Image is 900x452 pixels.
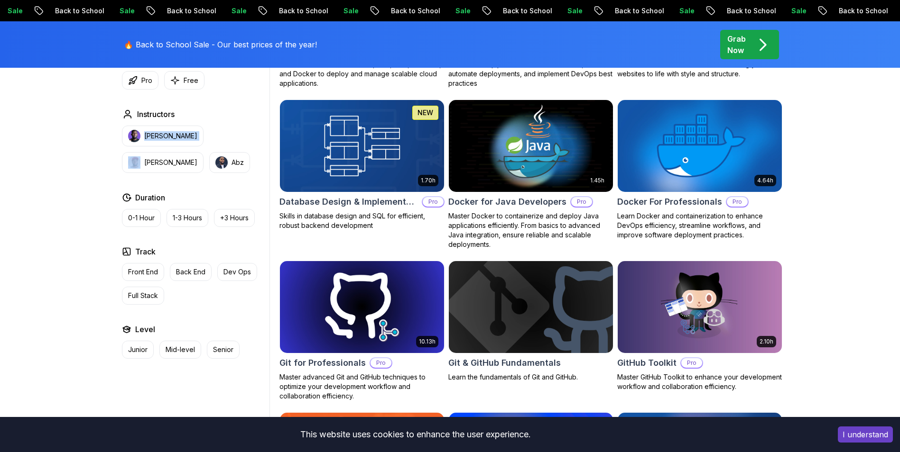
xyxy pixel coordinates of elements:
[184,76,198,85] p: Free
[122,209,161,227] button: 0-1 Hour
[204,6,269,16] p: Back to School
[144,131,197,141] p: [PERSON_NAME]
[280,100,444,192] img: Database Design & Implementation card
[209,152,250,173] button: instructor imgAbz
[217,263,257,281] button: Dev Ops
[176,267,205,277] p: Back End
[448,99,613,249] a: Docker for Java Developers card1.45hDocker for Java DevelopersProMaster Docker to containerize an...
[128,130,140,142] img: instructor img
[170,263,212,281] button: Back End
[617,99,782,240] a: Docker For Professionals card4.64hDocker For ProfessionalsProLearn Docker and containerization to...
[617,60,782,79] p: Master the fundamentals of CSS and bring your websites to life with style and structure.
[157,6,187,16] p: Sale
[141,76,152,85] p: Pro
[421,177,436,184] p: 1.70h
[279,356,366,370] h2: Git for Professionals
[167,209,208,227] button: 1-3 Hours
[7,424,824,445] div: This website uses cookies to enhance the user experience.
[173,213,202,223] p: 1-3 Hours
[135,192,165,203] h2: Duration
[279,99,445,230] a: Database Design & Implementation card1.70hNEWDatabase Design & ImplementationProSkills in databas...
[717,6,747,16] p: Sale
[652,6,717,16] p: Back to School
[448,356,561,370] h2: Git & GitHub Fundamentals
[681,358,702,368] p: Pro
[214,209,255,227] button: +3 Hours
[128,345,148,354] p: Junior
[449,261,613,353] img: Git & GitHub Fundamentals card
[727,197,748,207] p: Pro
[381,6,411,16] p: Sale
[122,287,164,305] button: Full Stack
[448,195,566,208] h2: Docker for Java Developers
[128,267,158,277] p: Front End
[279,195,418,208] h2: Database Design & Implementation
[316,6,381,16] p: Back to School
[617,211,782,240] p: Learn Docker and containerization to enhance DevOps efficiency, streamline workflows, and improve...
[617,372,782,391] p: Master GitHub Toolkit to enhance your development workflow and collaboration efficiency.
[128,291,158,300] p: Full Stack
[122,126,204,146] button: instructor img[PERSON_NAME]
[617,195,722,208] h2: Docker For Professionals
[613,98,786,194] img: Docker For Professionals card
[280,261,444,353] img: Git for Professionals card
[207,341,240,359] button: Senior
[223,267,251,277] p: Dev Ops
[617,356,677,370] h2: GitHub Toolkit
[213,345,233,354] p: Senior
[838,426,893,443] button: Accept cookies
[128,156,140,169] img: instructor img
[617,261,782,391] a: GitHub Toolkit card2.10hGitHub ToolkitProMaster GitHub Toolkit to enhance your development workfl...
[279,261,445,401] a: Git for Professionals card10.13hGit for ProfessionalsProMaster advanced Git and GitHub techniques...
[215,156,228,169] img: instructor img
[418,108,433,118] p: NEW
[448,211,613,249] p: Master Docker to containerize and deploy Java applications efficiently. From basics to advanced J...
[122,263,164,281] button: Front End
[135,246,156,257] h2: Track
[124,39,317,50] p: 🔥 Back to School Sale - Our best prices of the year!
[764,6,829,16] p: Back to School
[757,177,773,184] p: 4.64h
[232,158,244,167] p: Abz
[428,6,493,16] p: Back to School
[135,324,155,335] h2: Level
[144,158,197,167] p: [PERSON_NAME]
[727,33,746,56] p: Grab Now
[371,358,391,368] p: Pro
[540,6,605,16] p: Back to School
[128,213,155,223] p: 0-1 Hour
[590,177,604,184] p: 1.45h
[122,71,158,90] button: Pro
[423,197,444,207] p: Pro
[448,60,613,88] p: Master CI/CD pipelines with GitHub Actions, automate deployments, and implement DevOps best pract...
[449,100,613,192] img: Docker for Java Developers card
[220,213,249,223] p: +3 Hours
[760,338,773,345] p: 2.10h
[829,6,859,16] p: Sale
[618,261,782,353] img: GitHub Toolkit card
[279,211,445,230] p: Skills in database design and SQL for efficient, robust backend development
[166,345,195,354] p: Mid-level
[122,152,204,173] button: instructor img[PERSON_NAME]
[605,6,635,16] p: Sale
[45,6,75,16] p: Sale
[419,338,436,345] p: 10.13h
[448,372,613,382] p: Learn the fundamentals of Git and GitHub.
[159,341,201,359] button: Mid-level
[137,108,175,120] h2: Instructors
[279,60,445,88] p: Master AWS services like EC2, RDS, VPC, Route 53, and Docker to deploy and manage scalable cloud ...
[269,6,299,16] p: Sale
[93,6,157,16] p: Back to School
[164,71,204,90] button: Free
[448,261,613,382] a: Git & GitHub Fundamentals cardGit & GitHub FundamentalsLearn the fundamentals of Git and GitHub.
[122,341,154,359] button: Junior
[571,197,592,207] p: Pro
[279,372,445,401] p: Master advanced Git and GitHub techniques to optimize your development workflow and collaboration...
[493,6,523,16] p: Sale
